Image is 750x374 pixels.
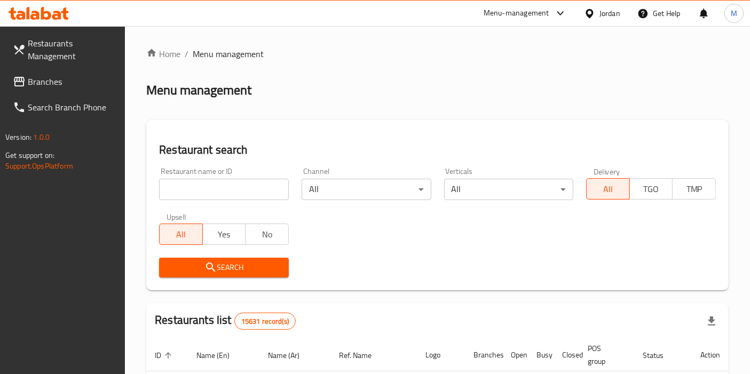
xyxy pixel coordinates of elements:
[444,179,574,200] div: All
[586,178,630,200] button: All
[672,178,716,200] button: TMP
[5,148,54,162] span: Get support on:
[554,339,579,371] th: Closed
[28,101,117,114] span: Search Branch Phone
[155,349,175,362] span: ID
[207,227,242,242] span: Yes
[699,308,724,334] div: Export file
[4,94,125,120] a: Search Branch Phone
[677,181,712,197] span: TMP
[167,213,186,220] label: Upsell
[629,178,673,200] button: TGO
[268,349,313,362] span: Name (Ar)
[417,339,465,371] th: Logo
[643,349,677,362] span: Status
[146,82,251,99] h2: Menu management
[692,339,729,371] th: Action
[502,339,528,371] th: Open
[340,349,386,362] span: Ref. Name
[28,37,117,62] span: Restaurants Management
[5,159,73,173] a: Support.OpsPlatform
[159,179,289,200] input: Search for restaurant name or ID..
[588,342,621,368] span: POS group
[5,130,31,144] span: Version:
[4,69,125,94] a: Branches
[591,181,626,197] span: All
[33,130,50,144] span: 1.0.0
[168,261,280,274] span: Search
[164,227,199,242] span: All
[235,316,295,327] span: 15631 record(s)
[302,179,431,200] div: All
[202,224,246,245] button: Yes
[234,313,296,330] div: Total records count
[528,339,554,371] th: Busy
[245,224,289,245] button: No
[155,312,296,330] h2: Restaurants list
[4,30,125,69] a: Restaurants Management
[159,142,716,158] h2: Restaurant search
[146,47,180,60] a: Home
[193,47,264,60] span: Menu management
[28,75,117,88] span: Branches
[185,47,188,60] li: /
[146,47,729,60] nav: breadcrumb
[159,258,289,277] button: Search
[465,339,502,371] th: Branches
[594,168,620,175] label: Delivery
[599,7,620,19] div: Jordan
[250,227,285,242] span: No
[159,224,203,245] button: All
[484,7,549,20] div: Menu-management
[196,349,243,362] span: Name (En)
[731,7,737,19] span: M
[634,181,669,197] span: TGO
